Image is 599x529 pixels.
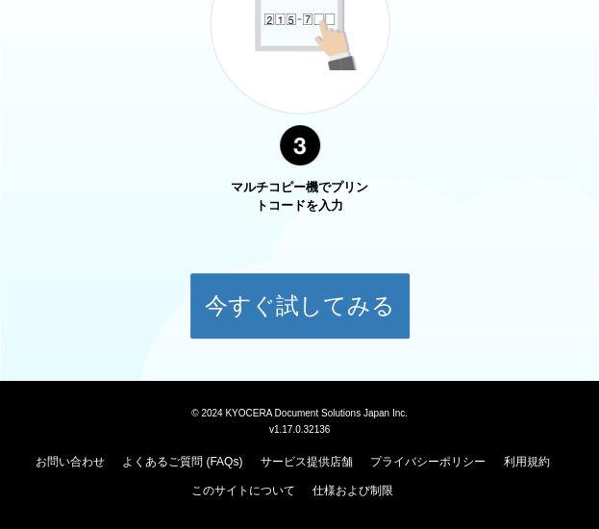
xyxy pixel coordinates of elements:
[503,455,549,468] a: 利用規約
[122,455,242,468] a: よくあるご質問 (FAQs)
[189,272,411,340] button: 今すぐ試してみる
[312,484,393,497] a: 仕様および制限
[228,179,372,214] p: マルチコピー機でプリントコードを入力
[191,406,408,418] span: © 2024 KYOCERA Document Solutions Japan Inc.
[36,455,105,468] a: お問い合わせ
[191,484,295,497] a: このサイトについて
[261,455,353,468] a: サービス提供店舗
[370,455,486,468] a: プライバシーポリシー
[269,423,330,435] span: v1.17.0.32136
